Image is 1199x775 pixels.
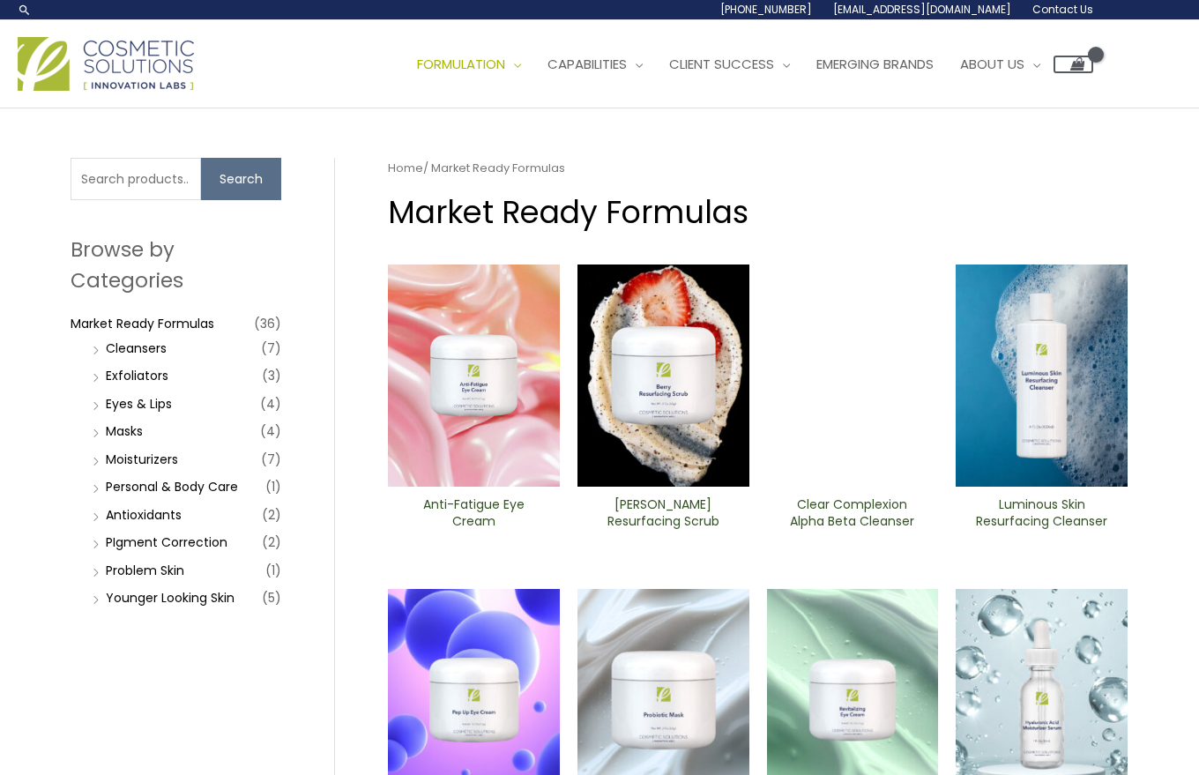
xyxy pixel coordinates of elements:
img: Clear Complexion Alpha Beta ​Cleanser [767,265,939,487]
img: Anti Fatigue Eye Cream [388,265,560,487]
span: (2) [262,503,281,527]
button: Search [201,158,281,200]
span: (2) [262,530,281,555]
a: Exfoliators [106,367,168,384]
span: (4) [260,391,281,416]
a: Client Success [656,38,803,91]
a: Anti-Fatigue Eye Cream [403,496,545,536]
span: (3) [262,363,281,388]
a: Problem Skin [106,562,184,579]
a: Eyes & Lips [106,395,172,413]
a: Masks [106,422,143,440]
span: (7) [261,447,281,472]
span: Capabilities [547,55,627,73]
a: [PERSON_NAME] Resurfacing Scrub [592,496,734,536]
span: (36) [254,311,281,336]
a: Emerging Brands [803,38,947,91]
input: Search products… [71,158,201,200]
a: View Shopping Cart, empty [1054,56,1093,73]
span: Client Success [669,55,774,73]
span: [PHONE_NUMBER] [720,2,812,17]
h2: Browse by Categories [71,235,281,294]
a: Search icon link [18,3,32,17]
h1: Market Ready Formulas [388,190,1128,234]
img: Cosmetic Solutions Logo [18,37,194,91]
h2: [PERSON_NAME] Resurfacing Scrub [592,496,734,530]
span: (1) [265,474,281,499]
a: Younger Looking Skin [106,589,235,607]
a: Antioxidants [106,506,182,524]
a: Capabilities [534,38,656,91]
a: Clear Complexion Alpha Beta ​Cleanser [781,496,923,536]
h2: Clear Complexion Alpha Beta ​Cleanser [781,496,923,530]
a: Cleansers [106,339,167,357]
img: Luminous Skin Resurfacing ​Cleanser [956,265,1128,487]
span: (4) [260,419,281,443]
a: Moisturizers [106,451,178,468]
a: Personal & Body Care [106,478,238,496]
a: Luminous Skin Resurfacing ​Cleanser [971,496,1113,536]
span: About Us [960,55,1024,73]
span: [EMAIL_ADDRESS][DOMAIN_NAME] [833,2,1011,17]
nav: Breadcrumb [388,158,1128,179]
span: (5) [262,585,281,610]
a: About Us [947,38,1054,91]
nav: Site Navigation [391,38,1093,91]
a: Home [388,160,423,176]
a: PIgment Correction [106,533,227,551]
h2: Luminous Skin Resurfacing ​Cleanser [971,496,1113,530]
a: Formulation [404,38,534,91]
h2: Anti-Fatigue Eye Cream [403,496,545,530]
span: Contact Us [1032,2,1093,17]
span: (1) [265,558,281,583]
span: Emerging Brands [816,55,934,73]
a: Market Ready Formulas [71,315,214,332]
span: Formulation [417,55,505,73]
span: (7) [261,336,281,361]
img: Berry Resurfacing Scrub [577,265,749,487]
